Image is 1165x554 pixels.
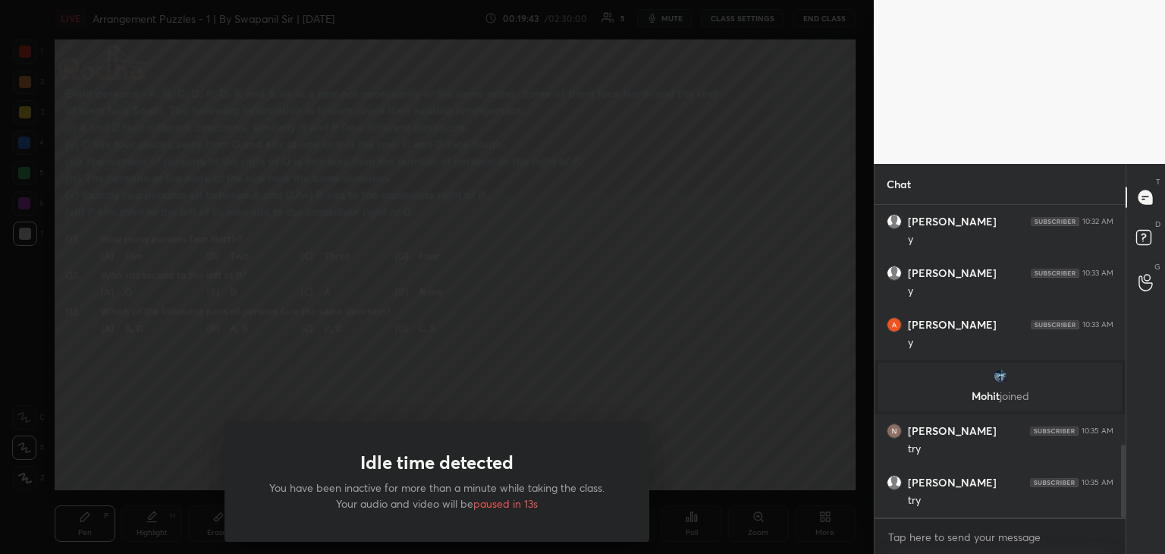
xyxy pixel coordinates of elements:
[887,390,1113,402] p: Mohit
[875,205,1126,518] div: grid
[1031,217,1079,226] img: 4P8fHbbgJtejmAAAAAElFTkSuQmCC
[908,493,1113,508] div: try
[1031,269,1079,278] img: 4P8fHbbgJtejmAAAAAElFTkSuQmCC
[1031,320,1079,329] img: 4P8fHbbgJtejmAAAAAElFTkSuQmCC
[1030,478,1079,487] img: 4P8fHbbgJtejmAAAAAElFTkSuQmCC
[261,480,613,512] p: You have been inactive for more than a minute while taking the class. Your audio and video will be
[1154,261,1160,272] p: G
[1082,320,1113,329] div: 10:33 AM
[1155,219,1160,230] p: D
[887,215,901,228] img: default.png
[887,266,901,280] img: default.png
[1082,478,1113,487] div: 10:35 AM
[1082,217,1113,226] div: 10:32 AM
[908,266,997,280] h6: [PERSON_NAME]
[1156,176,1160,187] p: T
[875,164,923,204] p: Chat
[473,496,538,511] span: paused in 13s
[360,452,513,474] h1: Idle time detected
[908,232,1113,247] div: y
[993,369,1008,384] img: thumbnail.jpg
[908,215,997,228] h6: [PERSON_NAME]
[908,424,997,438] h6: [PERSON_NAME]
[1082,427,1113,436] div: 10:35 AM
[1082,269,1113,278] div: 10:33 AM
[1030,427,1079,436] img: 4P8fHbbgJtejmAAAAAElFTkSuQmCC
[887,476,901,489] img: default.png
[908,442,1113,457] div: try
[908,318,997,332] h6: [PERSON_NAME]
[908,335,1113,351] div: y
[887,318,901,332] img: thumbnail.jpg
[908,476,997,489] h6: [PERSON_NAME]
[1000,389,1029,403] span: joined
[887,424,901,438] img: thumbnail.jpg
[908,284,1113,299] div: y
